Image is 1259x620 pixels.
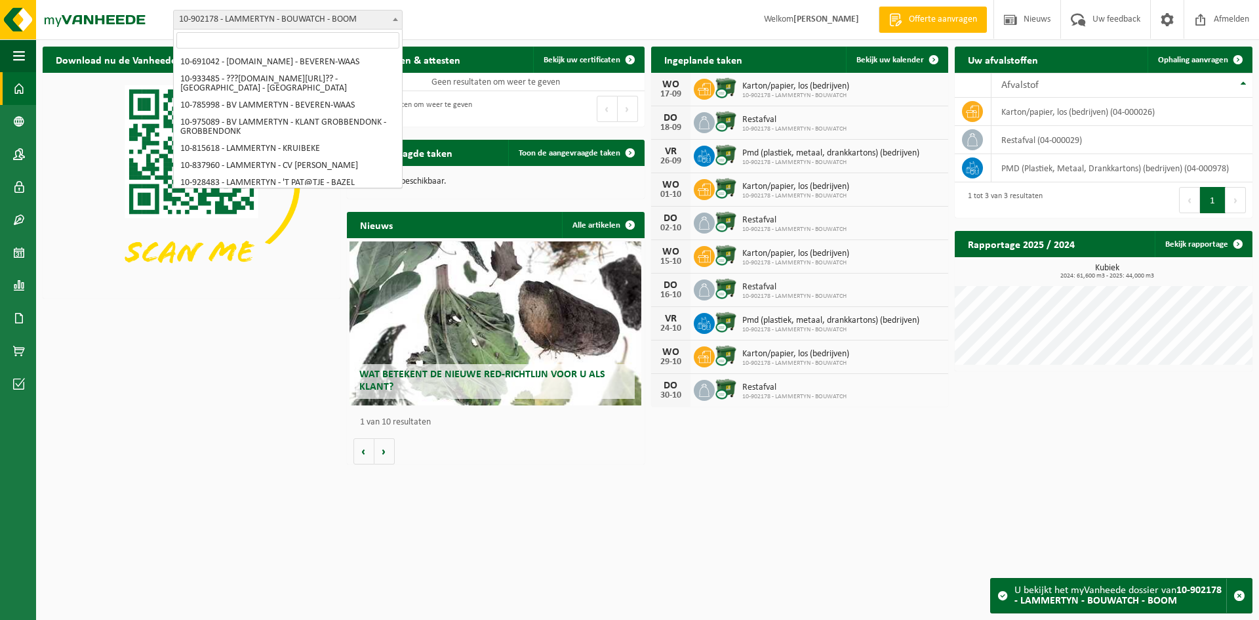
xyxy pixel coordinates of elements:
button: Volgende [374,438,395,465]
div: 1 tot 3 van 3 resultaten [961,186,1043,215]
span: Pmd (plastiek, metaal, drankkartons) (bedrijven) [742,316,919,326]
img: Download de VHEPlus App [43,73,340,296]
div: VR [658,146,684,157]
span: 10-902178 - LAMMERTYN - BOUWATCH [742,259,849,267]
div: 29-10 [658,358,684,367]
img: WB-1100-CU [715,311,737,333]
span: 10-902178 - LAMMERTYN - BOUWATCH - BOOM [174,10,402,29]
td: restafval (04-000029) [991,126,1252,154]
img: WB-1100-CU [715,144,737,166]
strong: 10-902178 - LAMMERTYN - BOUWATCH - BOOM [1014,585,1222,606]
span: Pmd (plastiek, metaal, drankkartons) (bedrijven) [742,148,919,159]
p: 1 van 10 resultaten [360,418,638,427]
div: 16-10 [658,291,684,300]
h2: Download nu de Vanheede+ app! [43,47,218,72]
a: Ophaling aanvragen [1148,47,1251,73]
span: 10-902178 - LAMMERTYN - BOUWATCH [742,192,849,200]
span: 10-902178 - LAMMERTYN - BOUWATCH [742,326,919,334]
span: Toon de aangevraagde taken [519,149,620,157]
a: Alle artikelen [562,212,643,238]
p: Geen data beschikbaar. [360,177,631,186]
span: Bekijk uw kalender [856,56,924,64]
div: 15-10 [658,257,684,266]
span: 10-902178 - LAMMERTYN - BOUWATCH [742,226,847,234]
strong: [PERSON_NAME] [793,14,859,24]
img: WB-1100-CU [715,211,737,233]
span: 10-902178 - LAMMERTYN - BOUWATCH [742,125,847,133]
button: Previous [1179,187,1200,213]
a: Toon de aangevraagde taken [508,140,643,166]
div: WO [658,79,684,90]
td: PMD (Plastiek, Metaal, Drankkartons) (bedrijven) (04-000978) [991,154,1252,182]
span: 10-902178 - LAMMERTYN - BOUWATCH [742,293,847,300]
button: Next [1226,187,1246,213]
div: U bekijkt het myVanheede dossier van [1014,579,1226,613]
li: 10-837960 - LAMMERTYN - CV [PERSON_NAME] [176,157,399,175]
button: Next [618,96,638,122]
div: 01-10 [658,190,684,199]
span: Bekijk uw certificaten [544,56,620,64]
a: Bekijk uw certificaten [533,47,643,73]
span: 10-902178 - LAMMERTYN - BOUWATCH [742,159,919,167]
span: Restafval [742,115,847,125]
img: WB-1100-CU [715,110,737,133]
h3: Kubiek [961,264,1252,279]
div: WO [658,247,684,257]
div: 30-10 [658,391,684,400]
span: 10-902178 - LAMMERTYN - BOUWATCH [742,393,847,401]
a: Bekijk rapportage [1155,231,1251,257]
div: 18-09 [658,123,684,133]
span: Karton/papier, los (bedrijven) [742,182,849,192]
h2: Uw afvalstoffen [955,47,1051,72]
img: WB-1100-CU [715,378,737,400]
button: 1 [1200,187,1226,213]
div: 24-10 [658,324,684,333]
h2: Ingeplande taken [651,47,755,72]
td: Geen resultaten om weer te geven [347,73,645,91]
div: WO [658,180,684,190]
span: 10-902178 - LAMMERTYN - BOUWATCH [742,92,849,100]
li: 10-928483 - LAMMERTYN - 'T PAT@TJE - BAZEL [176,175,399,192]
li: 10-933485 - ???[DOMAIN_NAME][URL]?? - [GEOGRAPHIC_DATA] - [GEOGRAPHIC_DATA] [176,71,399,97]
a: Wat betekent de nieuwe RED-richtlijn voor u als klant? [350,241,641,405]
a: Offerte aanvragen [879,7,987,33]
span: Offerte aanvragen [906,13,980,26]
div: 26-09 [658,157,684,166]
div: Geen resultaten om weer te geven [353,94,472,123]
span: 10-902178 - LAMMERTYN - BOUWATCH [742,360,849,367]
span: 2024: 61,600 m3 - 2025: 44,000 m3 [961,273,1252,279]
div: DO [658,213,684,224]
li: 10-975089 - BV LAMMERTYN - KLANT GROBBENDONK - GROBBENDONK [176,114,399,140]
div: WO [658,347,684,358]
span: Restafval [742,215,847,226]
span: Restafval [742,382,847,393]
img: WB-1100-CU [715,77,737,99]
span: Karton/papier, los (bedrijven) [742,81,849,92]
div: 02-10 [658,224,684,233]
button: Previous [597,96,618,122]
li: 10-691042 - [DOMAIN_NAME] - BEVEREN-WAAS [176,54,399,71]
div: 17-09 [658,90,684,99]
td: karton/papier, los (bedrijven) (04-000026) [991,98,1252,126]
span: Restafval [742,282,847,293]
li: 10-785998 - BV LAMMERTYN - BEVEREN-WAAS [176,97,399,114]
img: WB-1100-CU [715,278,737,300]
h2: Aangevraagde taken [347,140,466,165]
span: Ophaling aanvragen [1158,56,1228,64]
span: Afvalstof [1001,80,1039,91]
span: Wat betekent de nieuwe RED-richtlijn voor u als klant? [359,369,605,392]
a: Bekijk uw kalender [846,47,947,73]
div: DO [658,280,684,291]
div: DO [658,381,684,391]
span: Karton/papier, los (bedrijven) [742,249,849,259]
li: 10-815618 - LAMMERTYN - KRUIBEKE [176,140,399,157]
img: WB-1100-CU [715,177,737,199]
div: VR [658,314,684,324]
span: Karton/papier, los (bedrijven) [742,349,849,360]
h2: Rapportage 2025 / 2024 [955,231,1088,257]
div: DO [658,113,684,123]
img: WB-1100-CU [715,244,737,266]
img: WB-1100-CU [715,344,737,367]
button: Vorige [353,438,374,465]
h2: Nieuws [347,212,406,238]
